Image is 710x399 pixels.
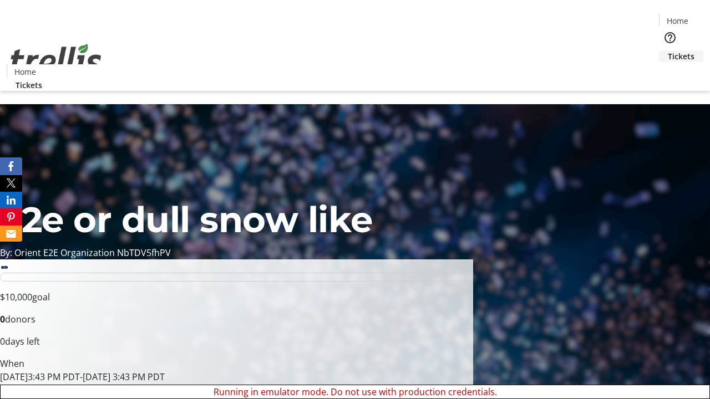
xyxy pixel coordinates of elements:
[14,66,36,78] span: Home
[660,15,695,27] a: Home
[659,50,703,62] a: Tickets
[7,32,105,87] img: Orient E2E Organization NbTDV5fhPV's Logo
[659,27,681,49] button: Help
[659,62,681,84] button: Cart
[16,79,42,91] span: Tickets
[80,371,165,383] span: [DATE] 3:43 PM PDT
[80,371,83,383] span: -
[667,15,688,27] span: Home
[668,50,694,62] span: Tickets
[7,79,51,91] a: Tickets
[7,66,43,78] a: Home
